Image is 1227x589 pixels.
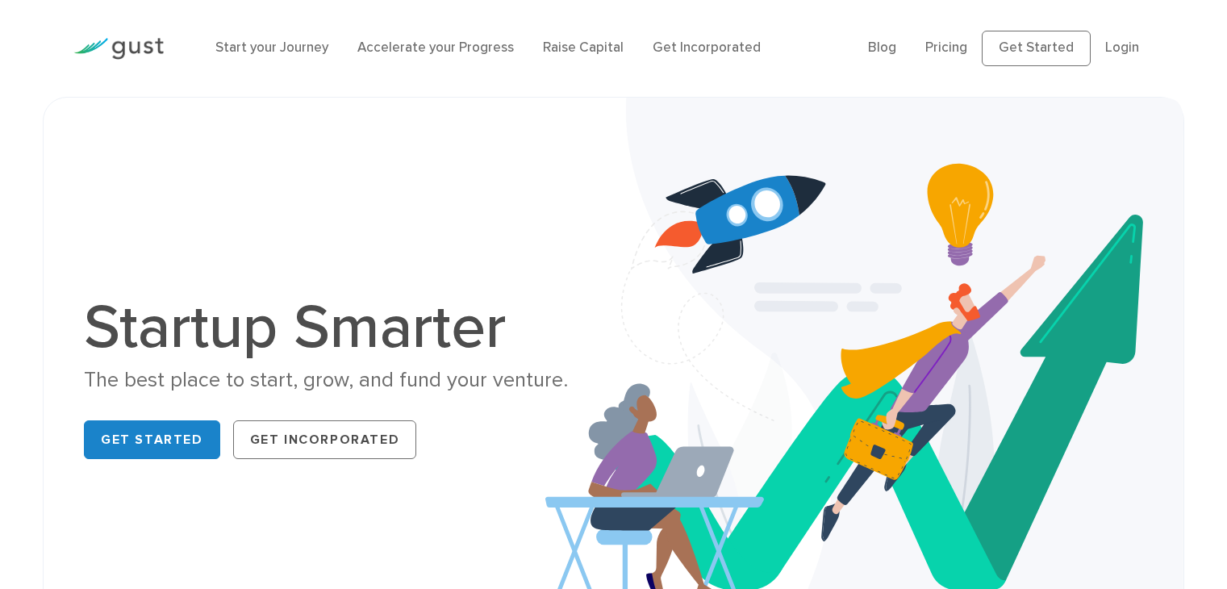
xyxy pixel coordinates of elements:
div: The best place to start, grow, and fund your venture. [84,366,601,395]
h1: Startup Smarter [84,297,601,358]
a: Accelerate your Progress [357,40,514,56]
a: Get Started [982,31,1091,66]
a: Blog [868,40,896,56]
a: Get Incorporated [233,420,417,459]
a: Raise Capital [543,40,624,56]
a: Start your Journey [215,40,328,56]
a: Login [1105,40,1139,56]
a: Get Started [84,420,220,459]
a: Get Incorporated [653,40,761,56]
a: Pricing [925,40,967,56]
img: Gust Logo [73,38,164,60]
